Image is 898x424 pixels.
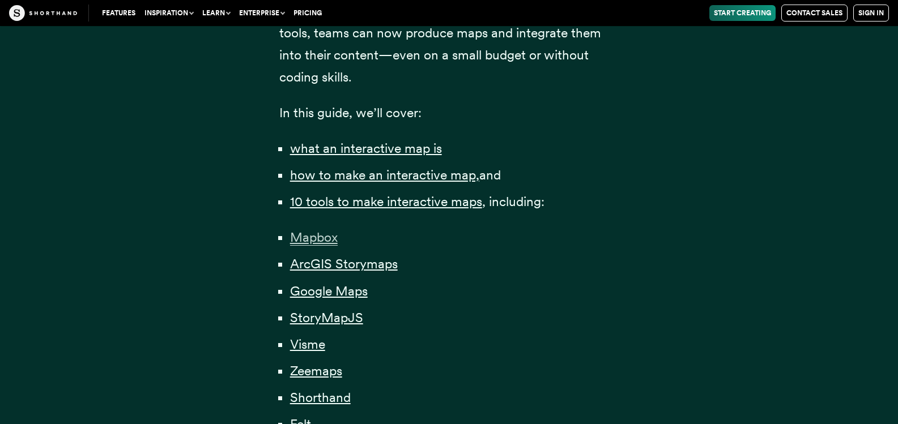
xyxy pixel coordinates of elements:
[140,5,198,21] button: Inspiration
[709,5,776,21] a: Start Creating
[853,5,889,22] a: Sign in
[290,310,363,326] a: StoryMapJS
[290,167,479,183] a: how to make an interactive map,
[290,194,482,209] a: 10 tools to make interactive maps
[235,5,289,21] button: Enterprise
[198,5,235,21] button: Learn
[279,3,616,85] span: The good news is that, with the rise of interactive mapping tools, teams can now produce maps and...
[290,229,338,245] a: Mapbox
[482,194,544,209] span: , including:
[290,229,338,246] span: Mapbox
[97,5,140,21] a: Features
[290,363,342,379] a: Zeemaps
[290,389,351,405] a: Shorthand
[290,336,325,352] a: Visme
[290,140,442,156] a: what an interactive map is
[290,256,398,272] a: ArcGIS Storymaps
[781,5,848,22] a: Contact Sales
[290,283,368,299] a: Google Maps
[289,5,326,21] a: Pricing
[479,167,501,183] span: and
[279,105,422,121] span: In this guide, we’ll cover:
[9,5,77,21] img: The Craft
